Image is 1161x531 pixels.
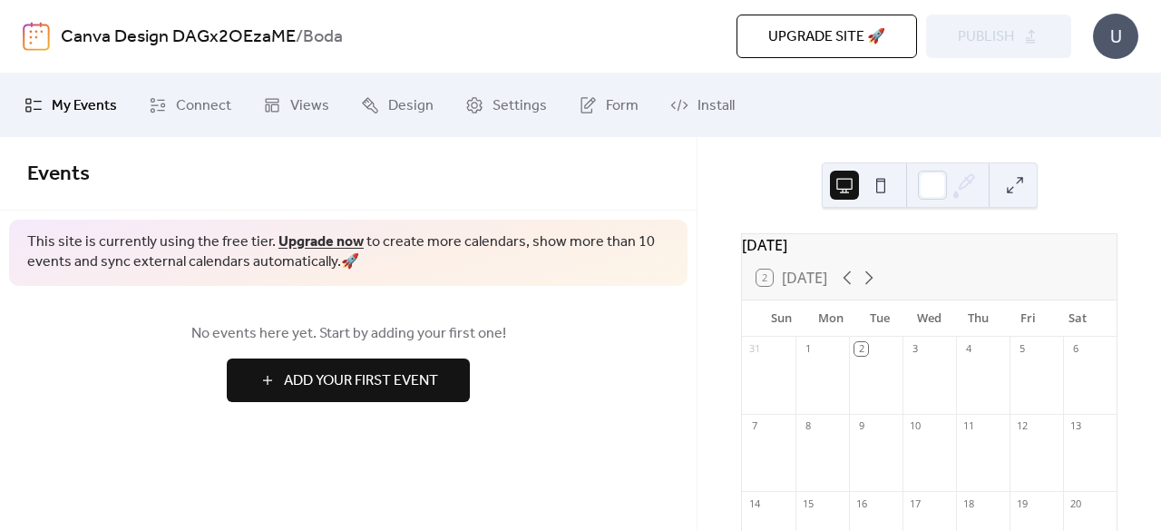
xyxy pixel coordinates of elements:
button: Add Your First Event [227,359,470,402]
span: This site is currently using the free tier. to create more calendars, show more than 10 events an... [27,232,669,273]
div: 20 [1068,497,1082,510]
div: 5 [1015,342,1029,356]
a: My Events [11,81,131,130]
div: U [1093,14,1138,59]
span: My Events [52,95,117,117]
img: logo [23,22,50,51]
a: Add Your First Event [27,359,669,402]
div: Wed [904,300,953,337]
div: 8 [801,419,815,433]
div: Sat [1053,300,1102,337]
span: Connect [176,95,231,117]
a: Install [657,81,748,130]
div: 4 [961,342,975,356]
div: [DATE] [742,234,1117,256]
div: 12 [1015,419,1029,433]
a: Views [249,81,343,130]
div: 2 [854,342,868,356]
a: Form [565,81,652,130]
b: / [296,20,303,54]
div: 14 [747,497,761,510]
div: 18 [961,497,975,510]
div: 6 [1068,342,1082,356]
div: 11 [961,419,975,433]
span: Views [290,95,329,117]
a: Settings [452,81,561,130]
span: Events [27,154,90,194]
div: 3 [908,342,922,356]
div: Thu [954,300,1003,337]
a: Design [347,81,447,130]
a: Upgrade now [278,228,364,256]
b: Boda [303,20,343,54]
div: 7 [747,419,761,433]
div: Mon [805,300,854,337]
div: 15 [801,497,815,510]
div: 31 [747,342,761,356]
div: Tue [855,300,904,337]
div: 13 [1068,419,1082,433]
span: Form [606,95,639,117]
button: Upgrade site 🚀 [737,15,917,58]
div: Sun [756,300,805,337]
div: 16 [854,497,868,510]
span: Add Your First Event [284,370,438,392]
span: No events here yet. Start by adding your first one! [27,323,669,345]
div: 10 [908,419,922,433]
div: Fri [1003,300,1052,337]
div: 17 [908,497,922,510]
a: Connect [135,81,245,130]
div: 9 [854,419,868,433]
span: Design [388,95,434,117]
a: Canva Design DAGx2OEzaME [61,20,296,54]
span: Upgrade site 🚀 [768,26,885,48]
div: 1 [801,342,815,356]
span: Install [698,95,735,117]
div: 19 [1015,497,1029,510]
span: Settings [493,95,547,117]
